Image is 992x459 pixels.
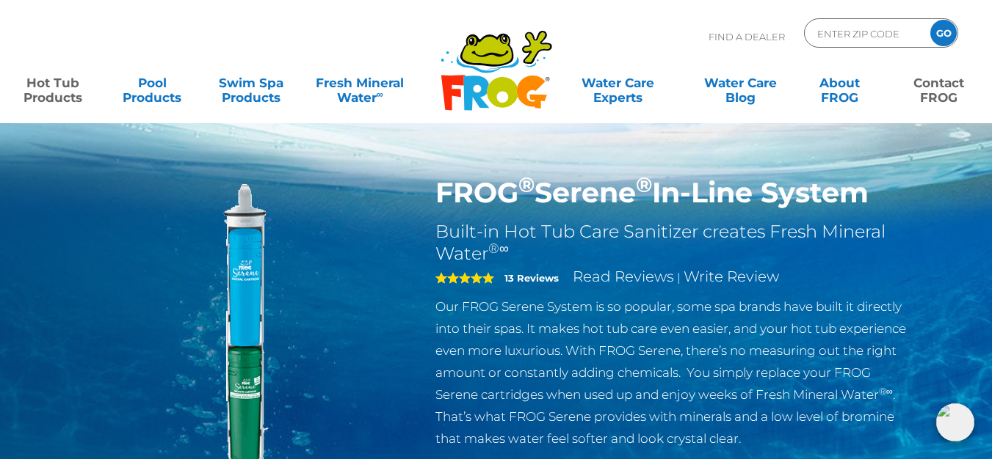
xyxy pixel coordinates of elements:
[702,68,779,98] a: Water CareBlog
[930,20,957,46] input: GO
[488,240,509,257] sup: ®∞
[555,68,680,98] a: Water CareExperts
[709,18,785,55] p: Find A Dealer
[900,68,977,98] a: ContactFROG
[377,89,383,100] sup: ∞
[677,271,681,284] span: |
[213,68,290,98] a: Swim SpaProducts
[435,272,494,284] span: 5
[435,295,915,449] p: Our FROG Serene System is so popular, some spa brands have built it directly into their spas. It ...
[879,386,893,397] sup: ®∞
[114,68,191,98] a: PoolProducts
[435,221,915,265] h2: Built-in Hot Tub Care Sanitizer creates Fresh Mineral Water
[312,68,408,98] a: Fresh MineralWater∞
[636,172,652,197] sup: ®
[504,272,559,284] strong: 13 Reviews
[573,268,674,285] a: Read Reviews
[518,172,535,197] sup: ®
[801,68,878,98] a: AboutFROG
[816,23,915,44] input: Zip Code Form
[936,403,974,441] img: openIcon
[684,268,779,285] a: Write Review
[15,68,92,98] a: Hot TubProducts
[435,176,915,210] h1: FROG Serene In-Line System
